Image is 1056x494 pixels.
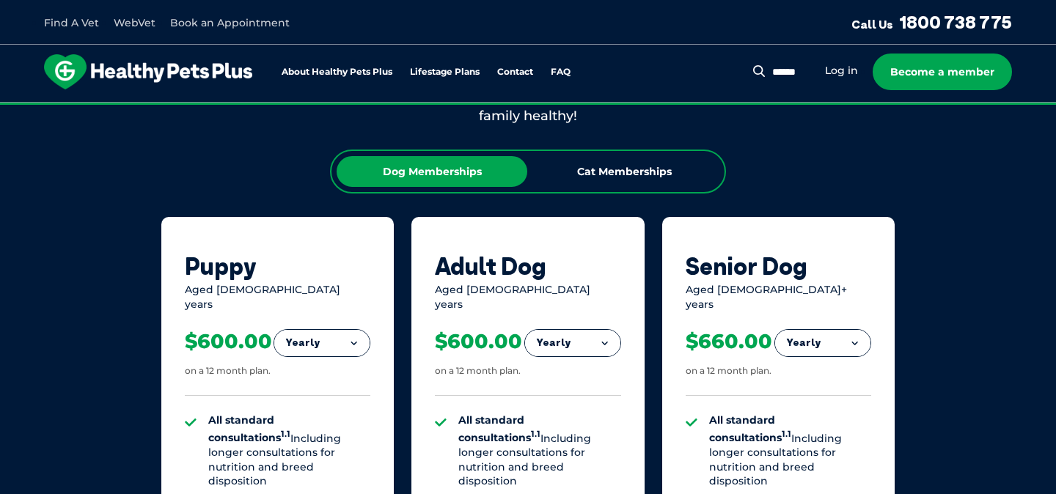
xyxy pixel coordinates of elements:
[775,330,870,356] button: Yearly
[686,283,871,311] div: Aged [DEMOGRAPHIC_DATA]+ years
[709,413,791,444] strong: All standard consultations
[254,103,802,116] span: Proactive, preventative wellness program designed to keep your pet healthier and happier for longer
[686,365,771,377] div: on a 12 month plan.
[551,67,571,77] a: FAQ
[525,330,620,356] button: Yearly
[281,430,290,440] sup: 1.1
[185,283,370,311] div: Aged [DEMOGRAPHIC_DATA] years
[531,430,540,440] sup: 1.1
[825,64,858,78] a: Log in
[410,67,480,77] a: Lifestage Plans
[44,54,252,89] img: hpp-logo
[851,11,1012,33] a: Call Us1800 738 775
[435,365,521,377] div: on a 12 month plan.
[274,330,370,356] button: Yearly
[750,64,769,78] button: Search
[782,430,791,440] sup: 1.1
[185,365,271,377] div: on a 12 month plan.
[435,283,620,311] div: Aged [DEMOGRAPHIC_DATA] years
[458,413,620,489] li: Including longer consultations for nutrition and breed disposition
[686,252,871,280] div: Senior Dog
[114,16,155,29] a: WebVet
[873,54,1012,90] a: Become a member
[170,16,290,29] a: Book an Appointment
[851,17,893,32] span: Call Us
[458,413,540,444] strong: All standard consultations
[185,329,272,354] div: $600.00
[709,413,871,489] li: Including longer consultations for nutrition and breed disposition
[497,67,533,77] a: Contact
[208,413,370,489] li: Including longer consultations for nutrition and breed disposition
[185,252,370,280] div: Puppy
[44,16,99,29] a: Find A Vet
[435,252,620,280] div: Adult Dog
[282,67,392,77] a: About Healthy Pets Plus
[208,413,290,444] strong: All standard consultations
[529,156,719,187] div: Cat Memberships
[337,156,527,187] div: Dog Memberships
[686,329,772,354] div: $660.00
[435,329,522,354] div: $600.00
